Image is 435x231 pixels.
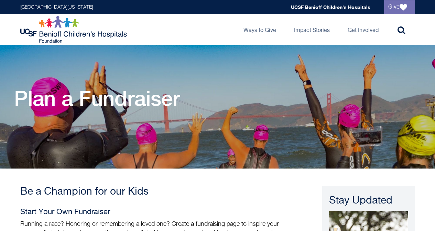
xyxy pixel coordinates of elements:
div: Stay Updated [329,194,408,208]
a: UCSF Benioff Children's Hospitals [291,4,370,10]
a: Ways to Give [238,14,282,45]
h4: Start Your Own Fundraiser [20,208,285,217]
a: [GEOGRAPHIC_DATA][US_STATE] [20,5,93,10]
a: Impact Stories [289,14,335,45]
h3: Be a Champion for our Kids [20,186,285,198]
a: Give [384,0,415,14]
img: Logo for UCSF Benioff Children's Hospitals Foundation [20,16,129,43]
a: Get Involved [342,14,384,45]
h1: Plan a Fundraiser [14,86,180,110]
